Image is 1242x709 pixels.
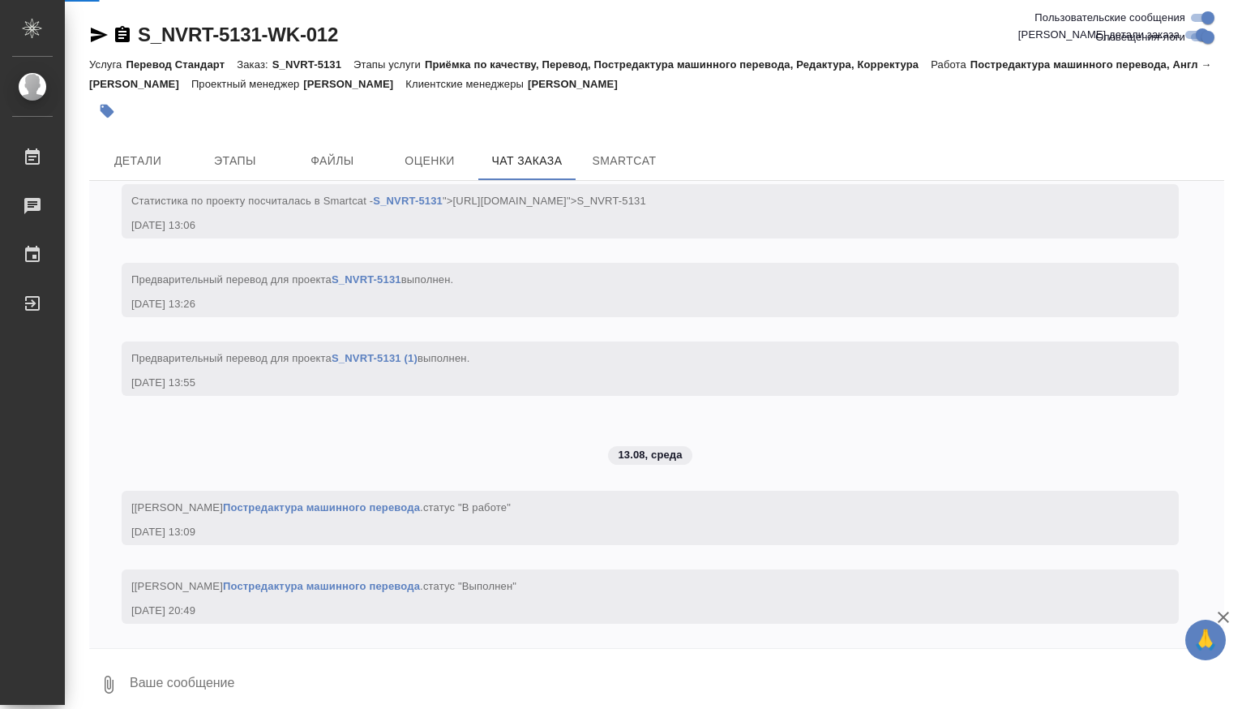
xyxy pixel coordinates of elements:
p: 13.08, среда [618,447,682,463]
p: Заказ: [237,58,272,71]
p: S_NVRT-5131 [272,58,353,71]
div: [DATE] 13:06 [131,217,1122,234]
span: Предварительный перевод для проекта выполнен. [131,352,469,364]
span: [PERSON_NAME] детали заказа [1018,27,1180,43]
span: Файлы [293,151,371,171]
span: 🙏 [1192,623,1219,657]
a: S_NVRT-5131 [332,273,401,286]
p: [PERSON_NAME] [528,78,630,90]
button: Скопировать ссылку для ЯМессенджера [89,25,109,45]
span: Пользовательские сообщения [1034,10,1185,26]
p: Услуга [89,58,126,71]
div: [DATE] 20:49 [131,603,1122,619]
p: Проектный менеджер [191,78,303,90]
a: Постредактура машинного перевода [223,580,420,592]
p: [PERSON_NAME] [303,78,405,90]
span: Детали [99,151,177,171]
button: Скопировать ссылку [113,25,132,45]
span: Cтатистика по проекту посчиталась в Smartcat - ">[URL][DOMAIN_NAME]">S_NVRT-5131 [131,195,646,207]
button: Добавить тэг [89,93,125,129]
a: S_NVRT-5131 (1) [332,352,418,364]
div: [DATE] 13:26 [131,296,1122,312]
p: Перевод Стандарт [126,58,237,71]
span: Предварительный перевод для проекта выполнен. [131,273,453,286]
p: Клиентские менеджеры [405,78,528,90]
a: Постредактура машинного перевода [223,501,420,513]
div: [DATE] 13:09 [131,524,1122,540]
span: [[PERSON_NAME] . [131,501,511,513]
span: Оповещения-логи [1095,29,1185,45]
p: Этапы услуги [353,58,425,71]
span: Этапы [196,151,274,171]
span: Оценки [391,151,469,171]
button: 🙏 [1185,620,1226,660]
div: [DATE] 13:55 [131,375,1122,391]
span: статус "В работе" [423,501,511,513]
span: статус "Выполнен" [423,580,516,592]
a: S_NVRT-5131 [373,195,443,207]
span: [[PERSON_NAME] . [131,580,516,592]
p: Работа [931,58,970,71]
span: Чат заказа [488,151,566,171]
p: Приёмка по качеству, Перевод, Постредактура машинного перевода, Редактура, Корректура [425,58,931,71]
span: SmartCat [585,151,663,171]
a: S_NVRT-5131-WK-012 [138,24,338,45]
